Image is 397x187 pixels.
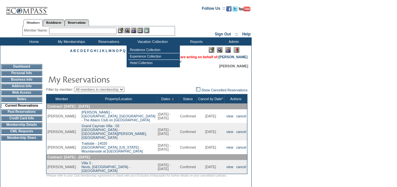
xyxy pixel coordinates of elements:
td: [PERSON_NAME] [46,140,77,154]
td: Personal Info [1,71,42,76]
span: Filter by member: [46,87,73,91]
img: Subscribe to our YouTube Channel [239,7,250,11]
div: Member Name: [24,28,49,33]
td: Credit Card Info [1,116,42,121]
a: Residences [43,19,65,26]
a: K [102,49,105,53]
a: Reservations [65,19,89,26]
a: B [73,49,76,53]
img: Edit Mode [209,47,214,53]
a: Grand Cayman Villa - 03[GEOGRAPHIC_DATA] - [GEOGRAPHIC_DATA][PERSON_NAME], [GEOGRAPHIC_DATA] [81,124,147,140]
span: *Please refer to your Club Membership Agreement or check with your Exclusive Ambassador for furth... [46,174,227,177]
td: Confirmed [179,160,197,174]
img: View Mode [217,47,222,53]
a: Villa 3 -Nevis, [GEOGRAPHIC_DATA] - [GEOGRAPHIC_DATA] [81,161,130,173]
img: Ascending [170,98,174,100]
img: b_calculator.gif [144,28,149,33]
a: cancel [236,114,246,118]
a: view [226,145,233,149]
td: Hotel Collection [128,60,179,66]
img: b_edit.gif [118,28,123,33]
a: [PERSON_NAME] [218,55,247,59]
td: Confirmed [179,140,197,154]
span: [PERSON_NAME] [219,64,248,68]
td: Experience Collection [128,53,179,60]
span: You are acting on behalf of: [173,55,247,59]
img: pgTtlMyReservations.gif [48,73,178,86]
a: cancel [236,130,246,134]
a: view [226,114,233,118]
a: Q [123,49,125,53]
td: Membership Details [1,122,42,127]
td: [PERSON_NAME] [46,123,77,140]
td: Membership Share [1,135,42,140]
a: Clear [173,60,181,63]
a: view [226,165,233,169]
a: cancel [236,145,246,149]
a: D [80,49,83,53]
a: Member [56,97,68,101]
td: Past Reservations [1,109,42,114]
td: [PERSON_NAME] [46,160,77,174]
img: Become our fan on Facebook [226,6,231,11]
td: [DATE] [197,123,224,140]
img: Reservations [137,28,143,33]
span: Contract: [DATE] - [DATE] [47,104,90,108]
td: Vacation Collection [127,37,177,46]
td: [DATE] [197,160,224,174]
img: Log Concern/Member Elevation [234,47,239,53]
td: Current Reservations [1,103,42,108]
img: Impersonate [225,47,231,53]
td: Reservations [89,37,127,46]
td: [DATE] - [DATE] [157,123,179,140]
a: Sign Out [215,32,231,36]
td: Home [15,37,52,46]
a: P [119,49,122,53]
td: Follow Us :: [202,6,225,13]
a: A [70,49,72,53]
img: View [124,28,130,33]
a: Members [23,19,43,26]
td: Reports [177,37,214,46]
a: O [116,49,118,53]
a: Become our fan on Facebook [226,8,231,12]
td: Address Info [1,84,42,89]
a: Help [242,32,251,36]
a: H [94,49,96,53]
a: L [105,49,107,53]
td: Business Info [1,77,42,82]
span: Contract: [DATE] - [DATE] [47,155,90,159]
a: Property/Location [105,97,132,101]
td: [DATE] - [DATE] [157,140,179,154]
a: view [226,130,233,134]
td: My Memberships [52,37,89,46]
td: Admin [214,37,252,46]
img: Compass Home [6,2,48,15]
td: Dashboard [1,64,42,69]
a: [PERSON_NAME] -[GEOGRAPHIC_DATA], [GEOGRAPHIC_DATA] - The Abaco Club on [GEOGRAPHIC_DATA] [81,110,155,122]
img: chk_off.JPG [196,87,200,91]
td: [DATE] [197,109,224,123]
span: :: [235,32,238,36]
td: CWL Requests [1,129,42,134]
a: Subscribe to our YouTube Channel [239,8,250,12]
a: Cancel by Date* [198,97,223,101]
td: [PERSON_NAME] [46,109,77,123]
td: Confirmed [179,123,197,140]
a: G [90,49,93,53]
a: E [84,49,86,53]
a: cancel [236,165,246,169]
a: Show Cancelled Reservations [196,88,247,92]
img: Follow us on Twitter [232,6,238,11]
a: F [87,49,89,53]
a: I [97,49,98,53]
a: J [99,49,101,53]
a: Follow us on Twitter [232,8,238,12]
a: N [112,49,115,53]
td: [DATE] [197,140,224,154]
a: Status [183,97,192,101]
a: M [108,49,111,53]
td: Confirmed [179,109,197,123]
a: Dates [161,97,170,101]
td: Web Access [1,90,42,95]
